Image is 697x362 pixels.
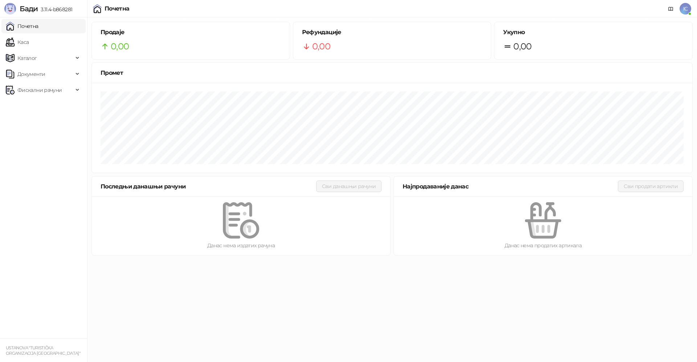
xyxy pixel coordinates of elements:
[513,40,531,53] span: 0,00
[6,35,29,49] a: Каса
[665,3,677,15] a: Документација
[111,40,129,53] span: 0,00
[38,6,72,13] span: 3.11.4-b868281
[101,182,316,191] div: Последњи данашњи рачуни
[4,3,16,15] img: Logo
[403,182,618,191] div: Најпродаваније данас
[316,180,382,192] button: Сви данашњи рачуни
[6,19,38,33] a: Почетна
[6,345,80,356] small: USTANOVA "TURISTIČKA ORGANIZACIJA [GEOGRAPHIC_DATA]"
[103,241,379,249] div: Данас нема издатих рачуна
[105,6,130,12] div: Почетна
[17,67,45,81] span: Документи
[101,28,281,37] h5: Продаје
[17,83,62,97] span: Фискални рачуни
[618,180,684,192] button: Сви продати артикли
[503,28,684,37] h5: Укупно
[405,241,681,249] div: Данас нема продатих артикала
[312,40,330,53] span: 0,00
[20,4,38,13] span: Бади
[302,28,482,37] h5: Рефундације
[17,51,37,65] span: Каталог
[680,3,691,15] span: IC
[101,68,684,77] div: Промет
